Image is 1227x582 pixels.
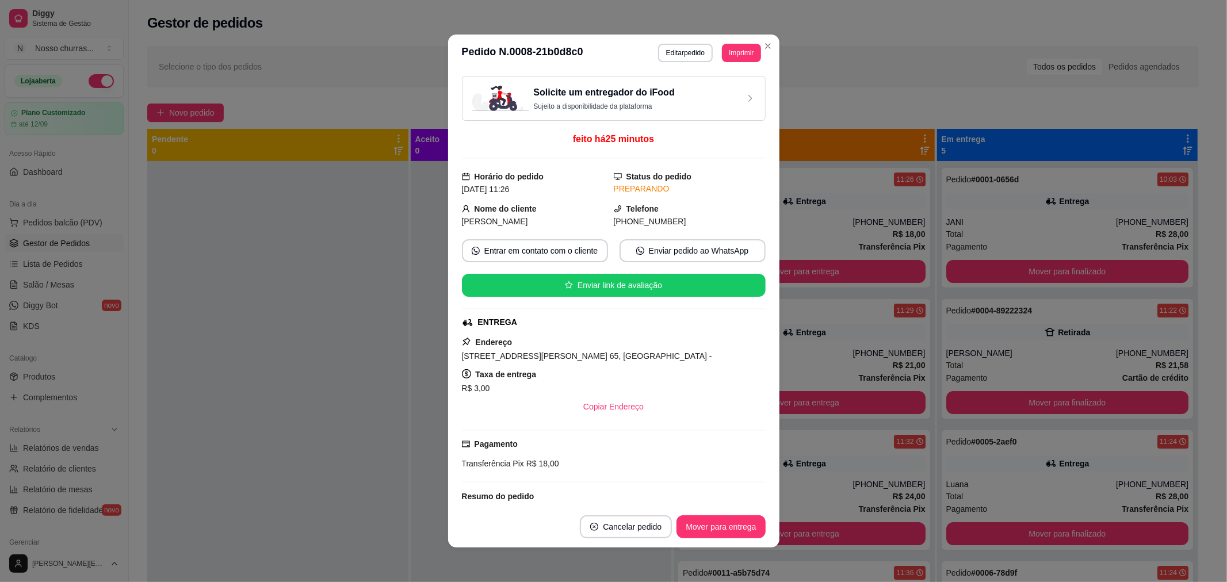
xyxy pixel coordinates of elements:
[534,102,675,111] p: Sujeito a disponibilidade da plataforma
[462,440,470,448] span: credit-card
[475,439,518,449] strong: Pagamento
[472,86,529,111] img: delivery-image
[476,370,537,379] strong: Taxa de entrega
[476,338,513,347] strong: Endereço
[462,44,583,62] h3: Pedido N. 0008-21b0d8c0
[614,205,622,213] span: phone
[614,217,686,226] span: [PHONE_NUMBER]
[462,384,490,393] span: R$ 3,00
[462,274,766,297] button: starEnviar link de avaliação
[475,172,544,181] strong: Horário do pedido
[620,239,766,262] button: whats-appEnviar pedido ao WhatsApp
[676,515,765,538] button: Mover para entrega
[478,316,517,328] div: ENTREGA
[462,239,608,262] button: whats-appEntrar em contato com o cliente
[590,523,598,531] span: close-circle
[614,183,766,195] div: PREPARANDO
[462,205,470,213] span: user
[759,37,777,55] button: Close
[462,459,524,468] span: Transferência Pix
[626,204,659,213] strong: Telefone
[722,44,760,62] button: Imprimir
[462,337,471,346] span: pushpin
[580,515,672,538] button: close-circleCancelar pedido
[472,247,480,255] span: whats-app
[565,281,573,289] span: star
[462,351,712,361] span: [STREET_ADDRESS][PERSON_NAME] 65, [GEOGRAPHIC_DATA] -
[462,217,528,226] span: [PERSON_NAME]
[573,134,654,144] span: feito há 25 minutos
[534,86,675,99] h3: Solicite um entregador do iFood
[462,185,510,194] span: [DATE] 11:26
[475,204,537,213] strong: Nome do cliente
[462,369,471,378] span: dollar
[462,492,534,501] strong: Resumo do pedido
[626,172,692,181] strong: Status do pedido
[462,173,470,181] span: calendar
[636,247,644,255] span: whats-app
[658,44,713,62] button: Editarpedido
[524,459,559,468] span: R$ 18,00
[574,395,653,418] button: Copiar Endereço
[614,173,622,181] span: desktop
